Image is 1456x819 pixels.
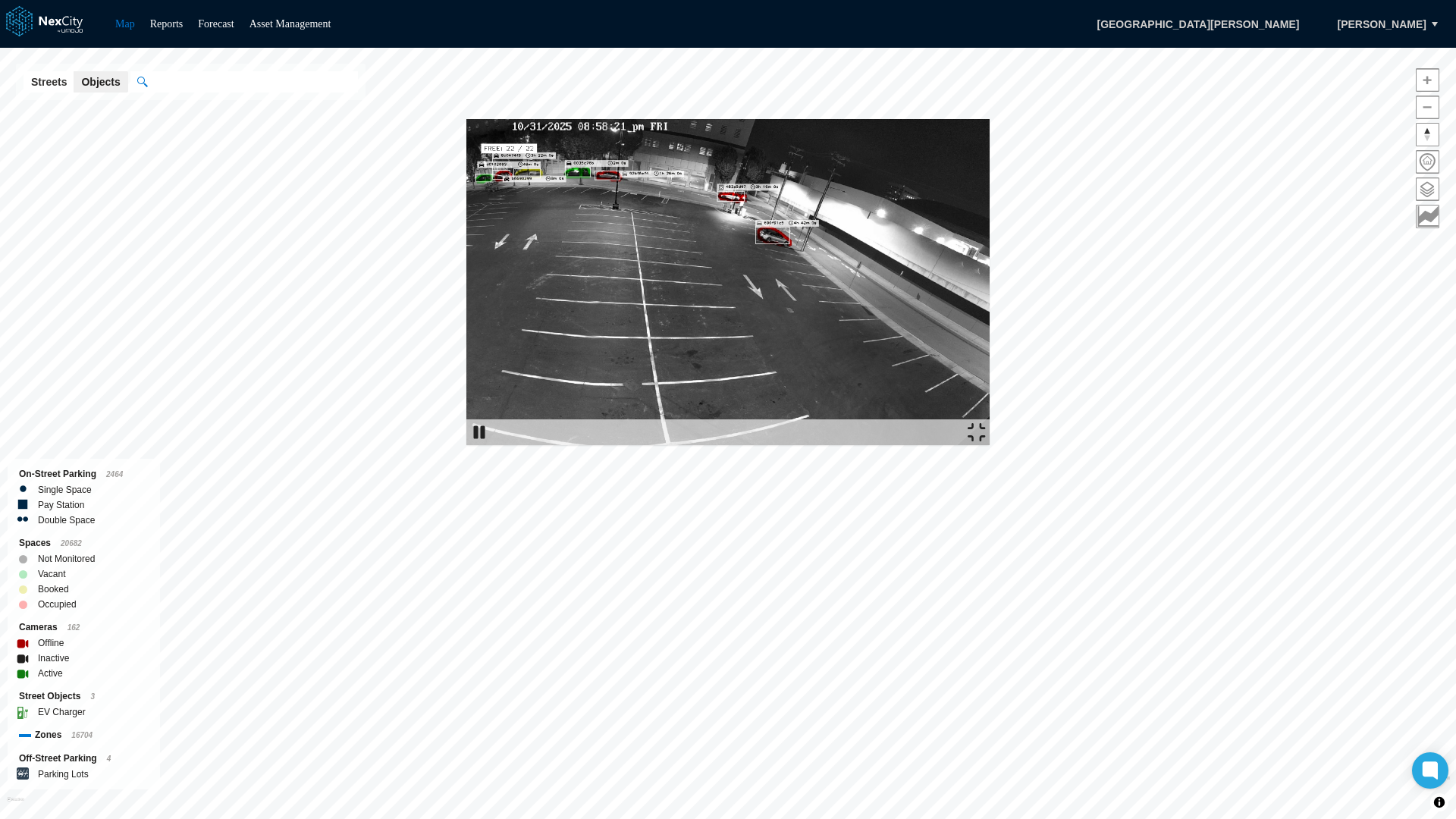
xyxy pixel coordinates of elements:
span: Objects [81,74,120,89]
span: Zoom in [1417,69,1439,91]
button: Reset bearing to north [1416,123,1439,146]
span: 20682 [61,539,82,548]
div: On-Street Parking [19,466,149,482]
span: 4 [107,755,111,763]
button: Objects [74,71,127,93]
button: Home [1416,150,1439,174]
button: Toggle attribution [1430,793,1448,811]
label: Double Space [38,513,95,528]
img: video [466,119,990,445]
span: 3 [90,692,95,701]
label: Booked [38,582,69,597]
label: Not Monitored [38,551,95,566]
button: Zoom in [1416,68,1439,92]
a: Reports [150,18,184,30]
img: expand [968,423,986,441]
button: Streets [24,71,74,93]
img: play [470,423,488,441]
button: Key metrics [1416,205,1439,228]
span: Toggle attribution [1435,794,1444,811]
span: Reset bearing to north [1417,124,1439,146]
button: [PERSON_NAME] [1322,11,1442,37]
label: Inactive [38,651,69,666]
label: Single Space [38,482,92,497]
label: EV Charger [38,704,86,720]
div: Cameras [19,620,149,635]
label: Offline [38,635,64,651]
div: Off-Street Parking [19,751,149,767]
label: Pay Station [38,497,84,513]
a: Map [115,18,135,30]
div: Street Objects [19,689,149,704]
label: Active [38,666,63,681]
button: Zoom out [1416,96,1439,119]
span: 2464 [106,470,123,479]
label: Occupied [38,597,77,612]
span: Zoom out [1417,96,1439,118]
label: Parking Lots [38,767,89,782]
a: Forecast [198,18,234,30]
span: [GEOGRAPHIC_DATA][PERSON_NAME] [1081,11,1315,37]
div: Spaces [19,535,149,551]
span: 16704 [71,731,93,739]
label: Vacant [38,566,65,582]
a: Asset Management [249,18,331,30]
span: [PERSON_NAME] [1338,17,1426,32]
span: Streets [31,74,67,89]
div: Zones [19,727,149,743]
button: Layers management [1416,177,1439,201]
a: Mapbox homepage [7,797,24,814]
span: 162 [67,623,80,632]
